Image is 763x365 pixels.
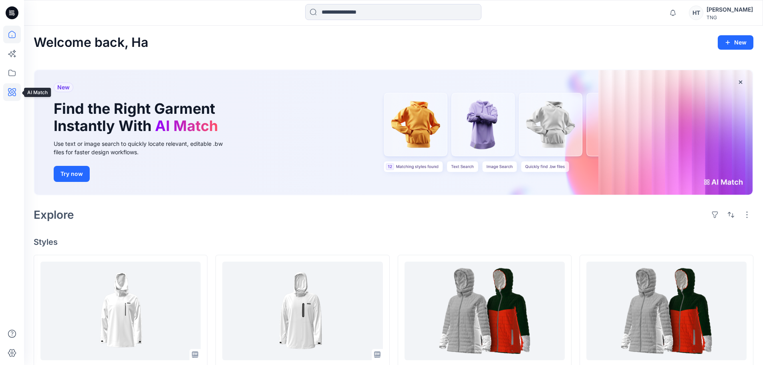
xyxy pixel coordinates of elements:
button: New [718,35,753,50]
h2: Welcome back, Ha [34,35,148,50]
a: F4W0210850_F24_GLREL_VP1_Thao [586,262,747,361]
div: [PERSON_NAME] [707,5,753,14]
a: F4W0210850_F24_GLREL_VP1_Thao [405,262,565,361]
span: New [57,83,70,92]
div: TNG [707,14,753,20]
span: AI Match [155,117,218,135]
div: HT [689,6,703,20]
a: TNG_ODM02 [40,262,201,361]
h1: Find the Right Garment Instantly With [54,100,222,135]
h4: Styles [34,237,753,247]
div: Use text or image search to quickly locate relevant, editable .bw files for faster design workflows. [54,139,234,156]
h2: Explore [34,208,74,221]
button: Try now [54,166,90,182]
a: TNG_ODM01 [222,262,383,361]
